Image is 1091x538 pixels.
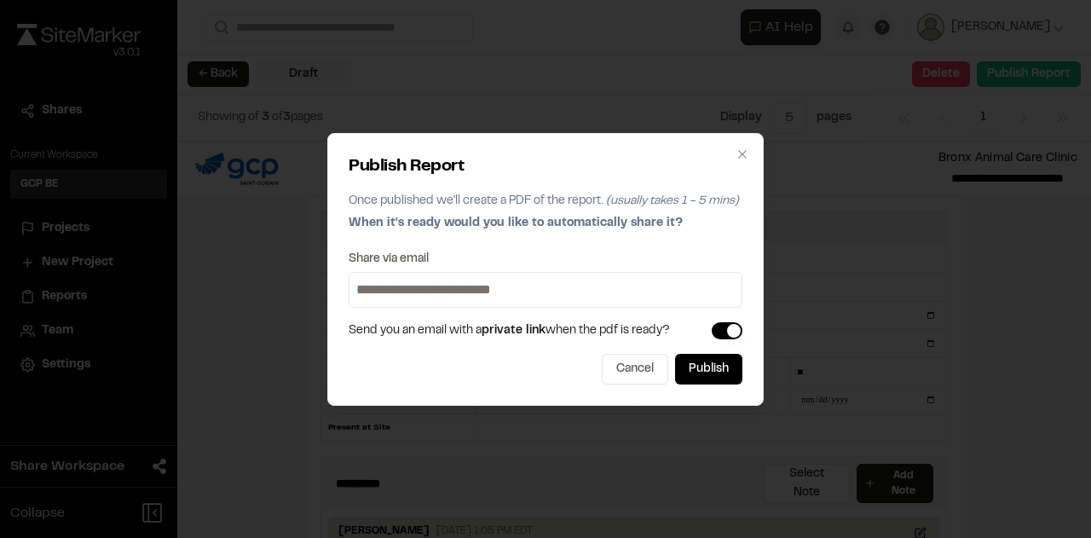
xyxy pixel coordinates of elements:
[675,354,742,385] button: Publish
[602,354,668,385] button: Cancel
[349,154,742,180] h2: Publish Report
[606,196,739,206] span: (usually takes 1 - 5 mins)
[349,253,429,265] label: Share via email
[482,326,545,336] span: private link
[349,192,742,211] p: Once published we'll create a PDF of the report.
[349,321,670,340] span: Send you an email with a when the pdf is ready?
[349,218,683,229] span: When it's ready would you like to automatically share it?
